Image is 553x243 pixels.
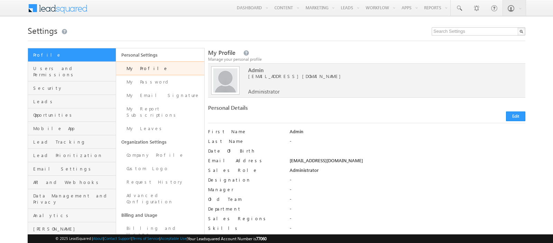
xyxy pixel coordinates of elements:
a: My Leaves [116,122,204,135]
a: Lead Tracking [28,135,116,149]
span: Analytics [33,212,114,218]
a: API and Webhooks [28,176,116,189]
span: [PERSON_NAME] [33,226,114,232]
a: Opportunities [28,108,116,122]
a: Billing and Usage [116,222,204,241]
div: - [290,138,525,148]
div: Manage your personal profile [208,56,525,62]
span: Users and Permissions [33,65,114,78]
label: Last Name [208,138,281,144]
a: [PERSON_NAME] [28,222,116,236]
div: Personal Details [208,105,363,114]
label: Date Of Birth [208,148,281,154]
a: My Report Subscriptions [116,102,204,122]
label: Manager [208,186,281,193]
input: Search Settings [432,27,525,36]
span: Settings [28,25,57,36]
label: Old Team [208,196,281,202]
div: - [290,215,525,225]
span: Profile [33,52,114,58]
label: Sales Regions [208,215,281,222]
a: Custom Logo [116,162,204,175]
a: Email Settings [28,162,116,176]
label: Department [208,206,281,212]
a: My Password [116,75,204,89]
a: Terms of Service [132,236,159,241]
span: Administrator [248,88,280,95]
div: [EMAIL_ADDRESS][DOMAIN_NAME] [290,157,525,167]
div: - [290,206,525,215]
div: Admin [290,128,525,138]
span: [EMAIL_ADDRESS][DOMAIN_NAME] [248,73,502,79]
label: Skills [208,225,281,231]
span: My Profile [208,49,235,57]
span: Opportunities [33,112,114,118]
a: Organization Settings [116,135,204,148]
div: - [290,186,525,196]
a: My Profile [116,61,204,75]
a: Security [28,81,116,95]
div: - [290,225,525,235]
a: Users and Permissions [28,62,116,81]
a: Data Management and Privacy [28,189,116,209]
span: Leads [33,98,114,105]
span: 77060 [256,236,266,241]
a: Profile [28,48,116,62]
span: Mobile App [33,125,114,132]
label: Email Address [208,157,281,164]
a: About [93,236,103,241]
div: - [290,196,525,206]
span: Lead Tracking [33,139,114,145]
label: First Name [208,128,281,135]
a: Mobile App [28,122,116,135]
span: © 2025 LeadSquared | | | | | [55,235,266,242]
a: Contact Support [104,236,131,241]
span: Data Management and Privacy [33,193,114,205]
div: - [290,177,525,186]
a: Billing and Usage [116,208,204,222]
div: Administrator [290,167,525,177]
span: Lead Prioritization [33,152,114,158]
label: Designation [208,177,281,183]
a: Company Profile [116,148,204,162]
button: Edit [506,111,525,121]
a: Acceptable Use [160,236,187,241]
span: Your Leadsquared Account Number is [188,236,266,241]
span: Security [33,85,114,91]
a: My Email Signature [116,89,204,102]
a: Lead Prioritization [28,149,116,162]
span: API and Webhooks [33,179,114,185]
label: Sales Role [208,167,281,173]
a: Analytics [28,209,116,222]
span: Email Settings [33,166,114,172]
a: Advanced Configuration [116,189,204,208]
a: Personal Settings [116,48,204,61]
a: Request History [116,175,204,189]
span: Admin [248,67,502,73]
a: Leads [28,95,116,108]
